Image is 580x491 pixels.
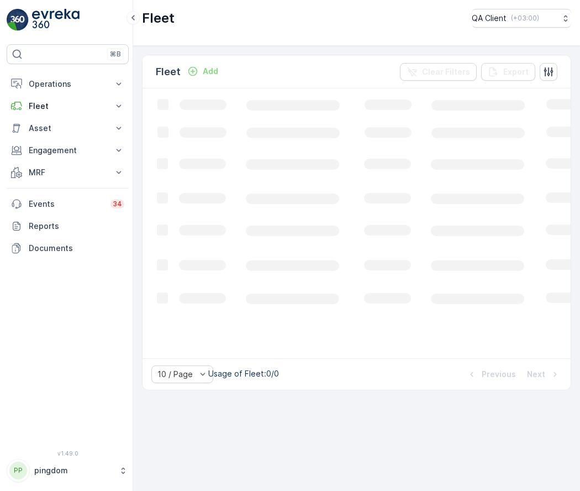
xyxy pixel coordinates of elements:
[183,65,223,78] button: Add
[7,215,129,237] a: Reports
[113,200,122,208] p: 34
[400,63,477,81] button: Clear Filters
[7,117,129,139] button: Asset
[142,9,175,27] p: Fleet
[9,462,27,479] div: PP
[7,95,129,117] button: Fleet
[203,66,218,77] p: Add
[7,9,29,31] img: logo
[208,368,279,379] p: Usage of Fleet : 0/0
[156,64,181,80] p: Fleet
[29,79,107,90] p: Operations
[465,368,517,381] button: Previous
[7,73,129,95] button: Operations
[29,145,107,156] p: Engagement
[526,368,562,381] button: Next
[481,63,535,81] button: Export
[472,13,507,24] p: QA Client
[7,139,129,161] button: Engagement
[7,193,129,215] a: Events34
[34,465,113,476] p: pingdom
[29,221,124,232] p: Reports
[7,161,129,184] button: MRF
[110,50,121,59] p: ⌘B
[503,66,529,77] p: Export
[7,450,129,457] span: v 1.49.0
[527,369,545,380] p: Next
[29,101,107,112] p: Fleet
[29,199,104,210] p: Events
[422,66,470,77] p: Clear Filters
[482,369,516,380] p: Previous
[32,9,80,31] img: logo_light-DOdMpM7g.png
[511,14,539,23] p: ( +03:00 )
[29,243,124,254] p: Documents
[7,459,129,482] button: PPpingdom
[472,9,571,28] button: QA Client(+03:00)
[29,123,107,134] p: Asset
[29,167,107,178] p: MRF
[7,237,129,259] a: Documents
